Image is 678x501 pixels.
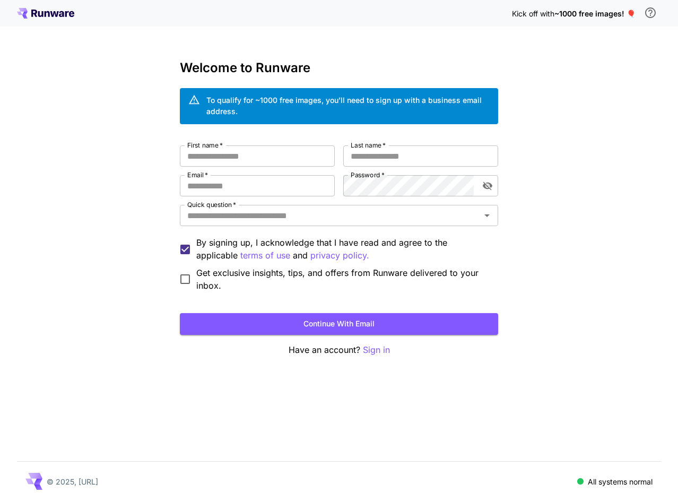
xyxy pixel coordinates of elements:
label: First name [187,141,223,150]
button: In order to qualify for free credit, you need to sign up with a business email address and click ... [640,2,661,23]
button: Sign in [363,343,390,357]
label: Email [187,170,208,179]
p: All systems normal [588,476,653,487]
span: Kick off with [512,9,554,18]
button: Continue with email [180,313,498,335]
h3: Welcome to Runware [180,61,498,75]
span: ~1000 free images! 🎈 [554,9,636,18]
div: To qualify for ~1000 free images, you’ll need to sign up with a business email address. [206,94,490,117]
button: toggle password visibility [478,176,497,195]
label: Password [351,170,385,179]
p: By signing up, I acknowledge that I have read and agree to the applicable and [196,236,490,262]
p: privacy policy. [310,249,369,262]
p: terms of use [240,249,290,262]
span: Get exclusive insights, tips, and offers from Runware delivered to your inbox. [196,266,490,292]
p: Have an account? [180,343,498,357]
p: © 2025, [URL] [47,476,98,487]
button: By signing up, I acknowledge that I have read and agree to the applicable and privacy policy. [240,249,290,262]
button: Open [480,208,494,223]
label: Quick question [187,200,236,209]
label: Last name [351,141,386,150]
button: By signing up, I acknowledge that I have read and agree to the applicable terms of use and [310,249,369,262]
